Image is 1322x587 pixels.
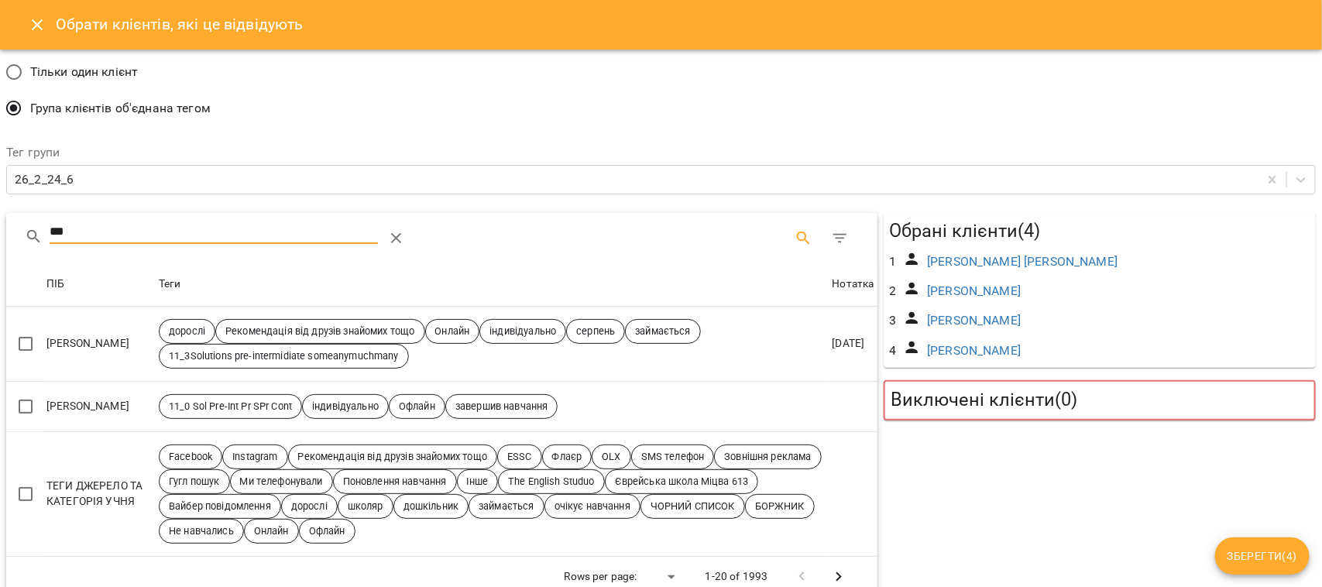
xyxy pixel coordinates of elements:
[159,275,181,293] div: Sort
[498,450,541,464] span: ESSC
[6,146,1316,159] label: Тег групи
[6,213,877,263] div: Table Toolbar
[300,524,355,538] span: Офлайн
[334,475,456,489] span: Поновлення навчання
[833,275,874,293] div: Нотатка
[160,349,408,363] span: 11_3Solutions pre-intermidiate someanymuchmany
[43,381,156,431] td: [PERSON_NAME]
[785,220,822,257] button: Search
[565,569,637,585] p: Rows per page:
[30,63,139,81] span: Тільки один клієнт
[289,450,496,464] span: Рекомендація від друзів знайомих тощо
[50,220,378,245] input: Search
[887,308,900,333] div: 3
[303,400,388,414] span: індивідуально
[282,499,337,513] span: дорослі
[43,307,156,382] td: [PERSON_NAME]
[927,283,1021,298] a: [PERSON_NAME]
[446,400,558,414] span: завершив навчання
[746,499,814,513] span: БОРЖНИК
[715,450,820,464] span: Зовнішня реклама
[626,324,699,338] span: займається
[543,450,592,464] span: Флаєр
[927,343,1021,358] a: [PERSON_NAME]
[160,524,243,538] span: Не навчались
[592,450,630,464] span: OLX
[160,499,280,513] span: Вайбер повідомлення
[927,254,1118,269] a: [PERSON_NAME] [PERSON_NAME]
[1215,537,1310,575] button: Зберегти(4)
[833,275,874,293] div: Sort
[231,475,332,489] span: Ми телефонували
[606,475,758,489] span: Єврейська школа Міцва 613
[1228,547,1297,565] span: Зберегти ( 4 )
[159,275,826,293] span: Теги
[887,338,900,363] div: 4
[15,170,74,189] div: 26_2_24_6
[480,324,565,338] span: індивідуально
[46,275,64,293] div: ПІБ
[43,431,156,556] td: ТЕГИ ДЖЕРЕЛО ТА КАТЕГОРІЯ УЧНЯ
[891,388,1308,412] h5: Виключені клієнти ( 0 )
[890,219,1310,243] h5: Обрані клієнти ( 4 )
[706,569,768,585] p: 1-20 of 1993
[458,475,498,489] span: Інше
[160,324,215,338] span: дорослі
[545,499,640,513] span: очікує навчання
[632,450,714,464] span: SMS телефон
[887,279,900,304] div: 2
[160,450,221,464] span: Facebook
[56,12,304,36] h6: Обрати клієнтів, які це відвідують
[641,499,744,513] span: ЧОРНИЙ СПИСОК
[338,499,393,513] span: школяр
[223,450,287,464] span: Instagram
[887,249,900,274] div: 1
[160,400,301,414] span: 11_0 Sol Pre-Int Pr SPr Cont
[829,307,877,382] td: [DATE]
[390,400,445,414] span: Офлайн
[822,220,859,257] button: Фільтр
[19,6,56,43] button: Close
[927,313,1021,328] a: [PERSON_NAME]
[160,475,228,489] span: Гугл пошук
[567,324,624,338] span: серпень
[30,99,211,118] span: Група клієнтів об'єднана тегом
[499,475,604,489] span: The English Studuo
[469,499,543,513] span: займається
[46,275,153,293] span: ПІБ
[216,324,424,338] span: Рекомендація від друзів знайомих тощо
[394,499,468,513] span: дошкільник
[159,275,181,293] div: Теги
[426,324,479,338] span: Онлайн
[245,524,298,538] span: Онлайн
